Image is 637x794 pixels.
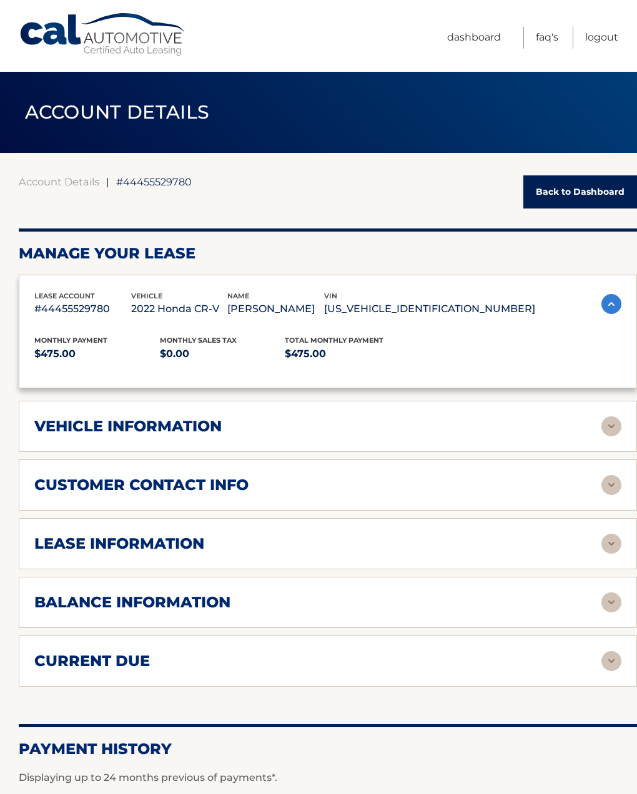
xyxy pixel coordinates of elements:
span: name [227,292,249,300]
span: vin [324,292,337,300]
p: $475.00 [285,345,410,363]
a: Back to Dashboard [523,175,637,208]
a: FAQ's [536,27,558,49]
a: Cal Automotive [19,12,187,57]
img: accordion-rest.svg [601,651,621,671]
h2: customer contact info [34,476,249,494]
h2: Manage Your Lease [19,244,637,263]
span: lease account [34,292,95,300]
p: [US_VEHICLE_IDENTIFICATION_NUMBER] [324,300,535,318]
span: | [106,175,109,188]
a: Account Details [19,175,99,188]
span: Monthly Payment [34,336,107,345]
p: $475.00 [34,345,160,363]
h2: lease information [34,534,204,553]
p: Displaying up to 24 months previous of payments*. [19,770,637,785]
img: accordion-active.svg [601,294,621,314]
h2: Payment History [19,740,637,758]
p: $0.00 [160,345,285,363]
span: Monthly sales Tax [160,336,237,345]
p: [PERSON_NAME] [227,300,324,318]
img: accordion-rest.svg [601,416,621,436]
h2: balance information [34,593,230,612]
h2: vehicle information [34,417,222,436]
span: Total Monthly Payment [285,336,383,345]
img: accordion-rest.svg [601,475,621,495]
span: ACCOUNT DETAILS [25,100,210,124]
a: Logout [585,27,618,49]
img: accordion-rest.svg [601,534,621,554]
p: #44455529780 [34,300,131,318]
p: 2022 Honda CR-V [131,300,228,318]
img: accordion-rest.svg [601,592,621,612]
a: Dashboard [447,27,501,49]
span: vehicle [131,292,162,300]
span: #44455529780 [116,175,192,188]
h2: current due [34,652,150,670]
